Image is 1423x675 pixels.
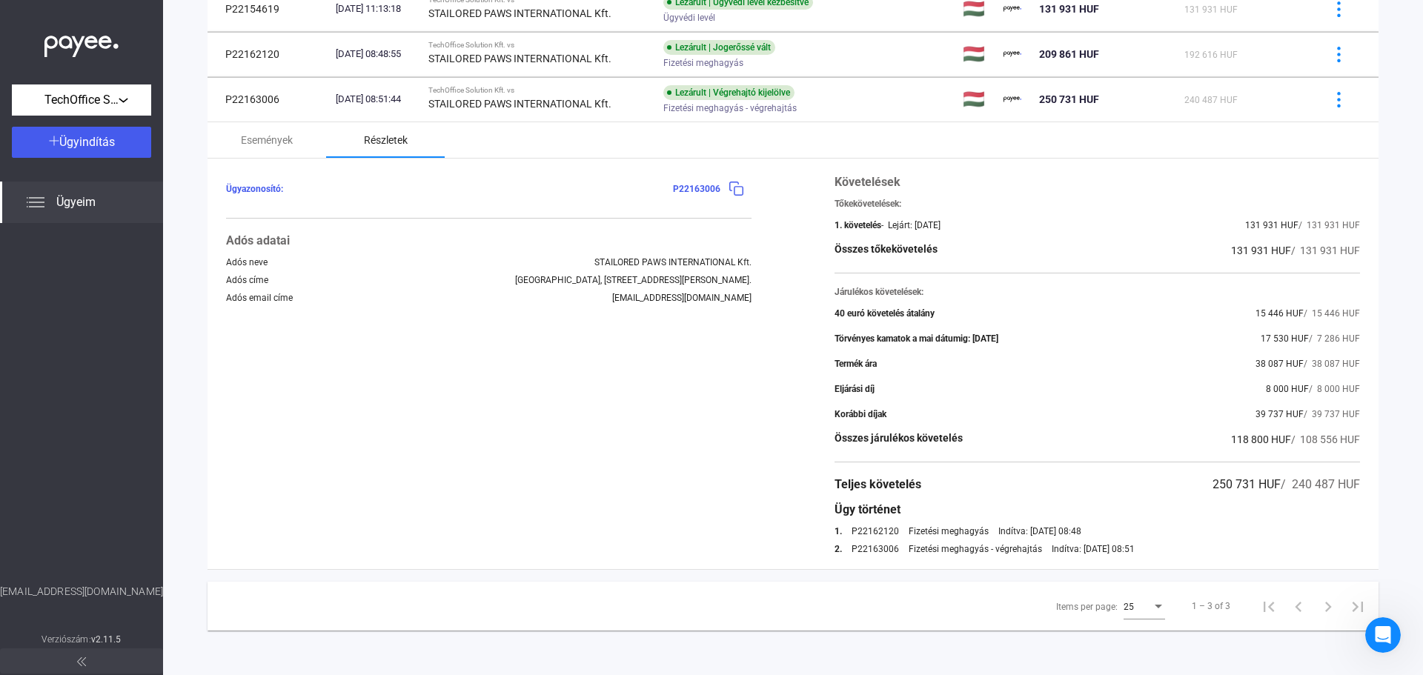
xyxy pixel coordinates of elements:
span: / 39 737 HUF [1304,409,1360,419]
img: more-blue [1331,1,1347,17]
span: / 38 087 HUF [1304,359,1360,369]
div: Lezárult | Jogerőssé vált [663,40,775,55]
img: list.svg [27,193,44,211]
span: 17 530 HUF [1261,333,1309,344]
span: Ügyvédi levél [663,9,715,27]
button: Next page [1313,591,1343,621]
img: payee-logo [1004,45,1021,63]
img: payee-logo [1004,90,1021,108]
span: / 240 487 HUF [1281,477,1360,491]
button: go back [10,6,38,34]
span: 131 931 HUF [1039,3,1099,15]
div: 2. [835,544,842,554]
span: 25 [1124,602,1134,612]
span: Ügyazonosító: [226,184,283,194]
div: 1. követelés [835,220,881,230]
a: P22162120 [852,526,899,536]
strong: STAILORED PAWS INTERNATIONAL Kft. [428,98,611,110]
div: Teljes követelés [835,476,921,493]
span: 192 616 HUF [1184,50,1238,60]
td: 🇭🇺 [957,77,998,122]
div: Adós neve [226,257,268,267]
span: 131 931 HUF [1184,4,1238,15]
span: 8 000 HUF [1266,384,1309,394]
div: Adós címe [226,275,268,285]
span: 250 731 HUF [1213,477,1281,491]
span: Ügyeim [56,193,96,211]
div: - Lejárt: [DATE] [881,220,941,230]
div: [DATE] 11:13:18 [336,1,417,16]
span: 131 931 HUF [1245,220,1298,230]
span: 240 487 HUF [1184,95,1238,105]
mat-select: Items per page: [1124,597,1165,615]
div: Eljárási díj [835,384,875,394]
div: 1. [835,526,842,536]
div: Fizetési meghagyás [909,526,989,536]
div: Indítva: [DATE] 08:51 [1052,544,1135,554]
button: First page [1254,591,1284,621]
strong: STAILORED PAWS INTERNATIONAL Kft. [428,7,611,19]
img: white-payee-white-dot.svg [44,27,119,58]
div: 1 – 3 of 3 [1192,597,1230,615]
div: Items per page: [1056,598,1118,616]
span: 15 446 HUF [1256,308,1304,319]
div: Ügy történet [835,501,1360,519]
div: Termék ára [835,359,877,369]
span: Fizetési meghagyás [663,54,743,72]
iframe: Intercom live chat [1365,617,1401,653]
div: Követelések [835,173,1360,191]
span: 39 737 HUF [1256,409,1304,419]
img: arrow-double-left-grey.svg [77,657,86,666]
div: [DATE] 08:51:44 [336,92,417,107]
span: 250 731 HUF [1039,93,1099,105]
img: more-blue [1331,92,1347,107]
span: TechOffice Solution Kft. [44,91,119,109]
button: Ablak összecsukása [445,6,474,34]
strong: v2.11.5 [91,634,122,645]
button: more-blue [1323,84,1354,115]
div: Korábbi díjak [835,409,886,419]
span: Fizetési meghagyás - végrehajtás [663,99,797,117]
span: / 131 931 HUF [1298,220,1360,230]
img: plus-white.svg [49,136,59,146]
button: Last page [1343,591,1373,621]
span: Ügyindítás [59,135,115,149]
div: [GEOGRAPHIC_DATA], [STREET_ADDRESS][PERSON_NAME]. [515,275,752,285]
div: TechOffice Solution Kft. vs [428,86,651,95]
span: / 7 286 HUF [1309,333,1360,344]
a: P22163006 [852,544,899,554]
div: TechOffice Solution Kft. vs [428,41,651,50]
div: Lezárult | Végrehajtó kijelölve [663,85,795,100]
span: 131 931 HUF [1231,245,1291,256]
div: Adós adatai [226,232,752,250]
td: 🇭🇺 [957,32,998,76]
div: Adós email címe [226,293,293,303]
button: Previous page [1284,591,1313,621]
img: more-blue [1331,47,1347,62]
div: STAILORED PAWS INTERNATIONAL Kft. [594,257,752,267]
div: 40 euró követelés átalány [835,308,935,319]
div: Fizetési meghagyás - végrehajtás [909,544,1042,554]
div: [DATE] 08:48:55 [336,47,417,61]
div: Törvényes kamatok a mai dátumig: [DATE] [835,333,998,344]
button: Ügyindítás [12,127,151,158]
td: P22162120 [208,32,330,76]
div: Járulékos követelések: [835,287,1360,297]
div: Összes járulékos követelés [835,430,963,448]
div: Részletek [364,131,408,149]
div: Események [241,131,293,149]
div: Bezárás [474,6,500,33]
span: / 108 556 HUF [1291,433,1360,445]
button: TechOffice Solution Kft. [12,84,151,116]
div: [EMAIL_ADDRESS][DOMAIN_NAME] [612,293,752,303]
img: copy-blue [729,181,744,196]
button: more-blue [1323,39,1354,70]
span: 38 087 HUF [1256,359,1304,369]
td: P22163006 [208,77,330,122]
strong: STAILORED PAWS INTERNATIONAL Kft. [428,53,611,64]
span: / 15 446 HUF [1304,308,1360,319]
span: P22163006 [673,184,720,194]
button: copy-blue [720,173,752,205]
div: Tőkekövetelések: [835,199,1360,209]
span: 209 861 HUF [1039,48,1099,60]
